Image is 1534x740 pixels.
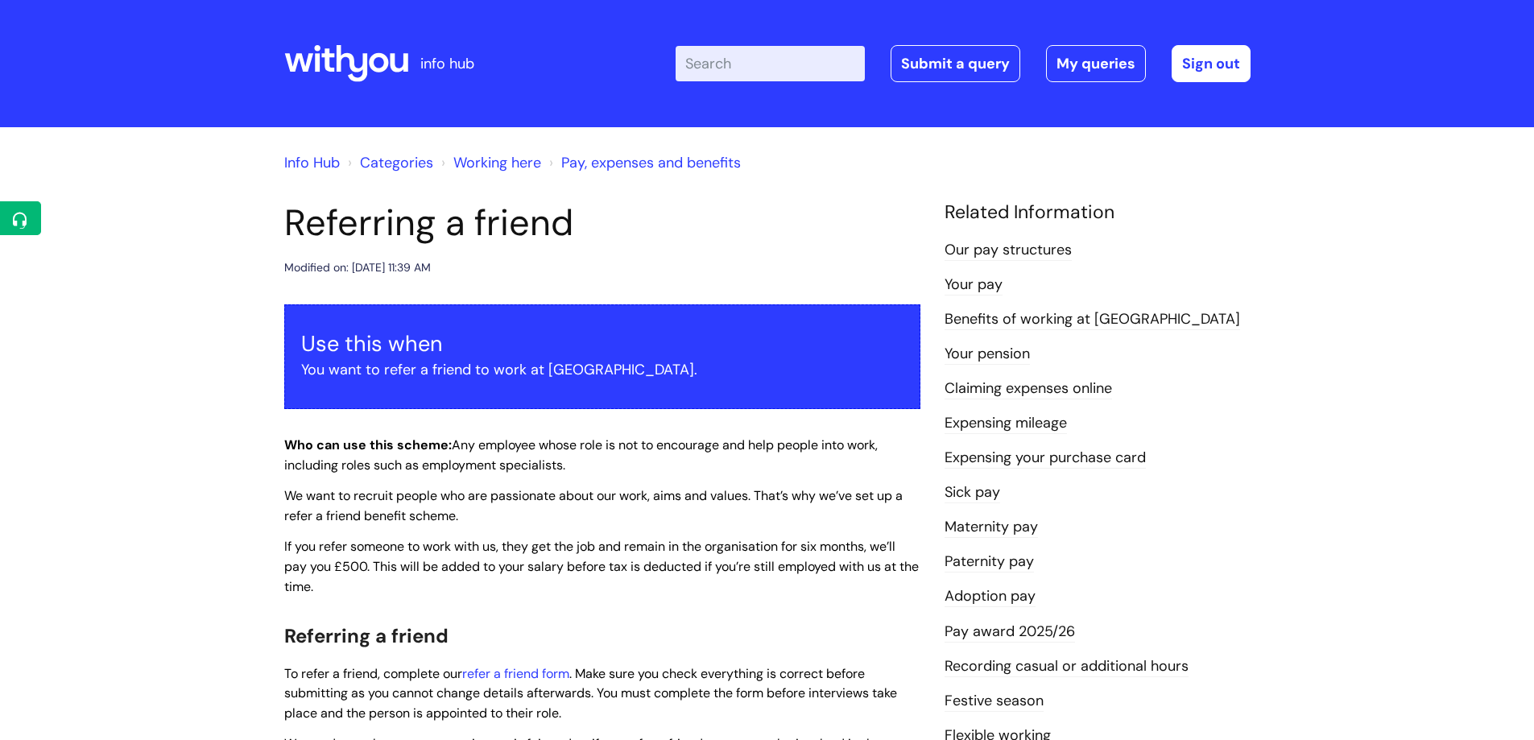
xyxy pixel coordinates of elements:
p: You want to refer a friend to work at [GEOGRAPHIC_DATA]. [301,357,903,382]
span: Any employee whose role is not to encourage and help people into work, including roles such as em... [284,436,878,473]
a: Pay award 2025/26 [945,622,1075,643]
li: Pay, expenses and benefits [545,150,741,176]
div: Modified on: [DATE] 11:39 AM [284,258,431,278]
a: Paternity pay [945,552,1034,573]
span: Referring a friend [284,623,449,648]
strong: Who can use this scheme: [284,436,452,453]
a: Pay, expenses and benefits [561,153,741,172]
span: We want to recruit people who are passionate about our work, aims and values. That’s why we’ve se... [284,487,903,524]
div: | - [676,45,1251,82]
h4: Related Information [945,201,1251,224]
a: My queries [1046,45,1146,82]
a: Benefits of working at [GEOGRAPHIC_DATA] [945,309,1240,330]
a: Maternity pay [945,517,1038,538]
a: Sign out [1172,45,1251,82]
a: Our pay structures [945,240,1072,261]
a: Your pay [945,275,1003,296]
h3: Use this when [301,331,903,357]
a: Info Hub [284,153,340,172]
h1: Referring a friend [284,201,920,245]
li: Working here [437,150,541,176]
li: Solution home [344,150,433,176]
a: Categories [360,153,433,172]
a: Adoption pay [945,586,1036,607]
a: Submit a query [891,45,1020,82]
a: Your pension [945,344,1030,365]
a: Sick pay [945,482,1000,503]
a: Festive season [945,691,1044,712]
span: To refer a friend, complete our . Make sure you check everything is correct before submitting as ... [284,665,897,722]
a: Working here [453,153,541,172]
a: Recording casual or additional hours [945,656,1189,677]
span: If you refer someone to work with us, they get the job and remain in the organisation for six mon... [284,538,919,595]
p: info hub [420,51,474,76]
a: Expensing mileage [945,413,1067,434]
input: Search [676,46,865,81]
a: Claiming expenses online [945,378,1112,399]
a: Expensing your purchase card [945,448,1146,469]
a: refer a friend form [462,665,569,682]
